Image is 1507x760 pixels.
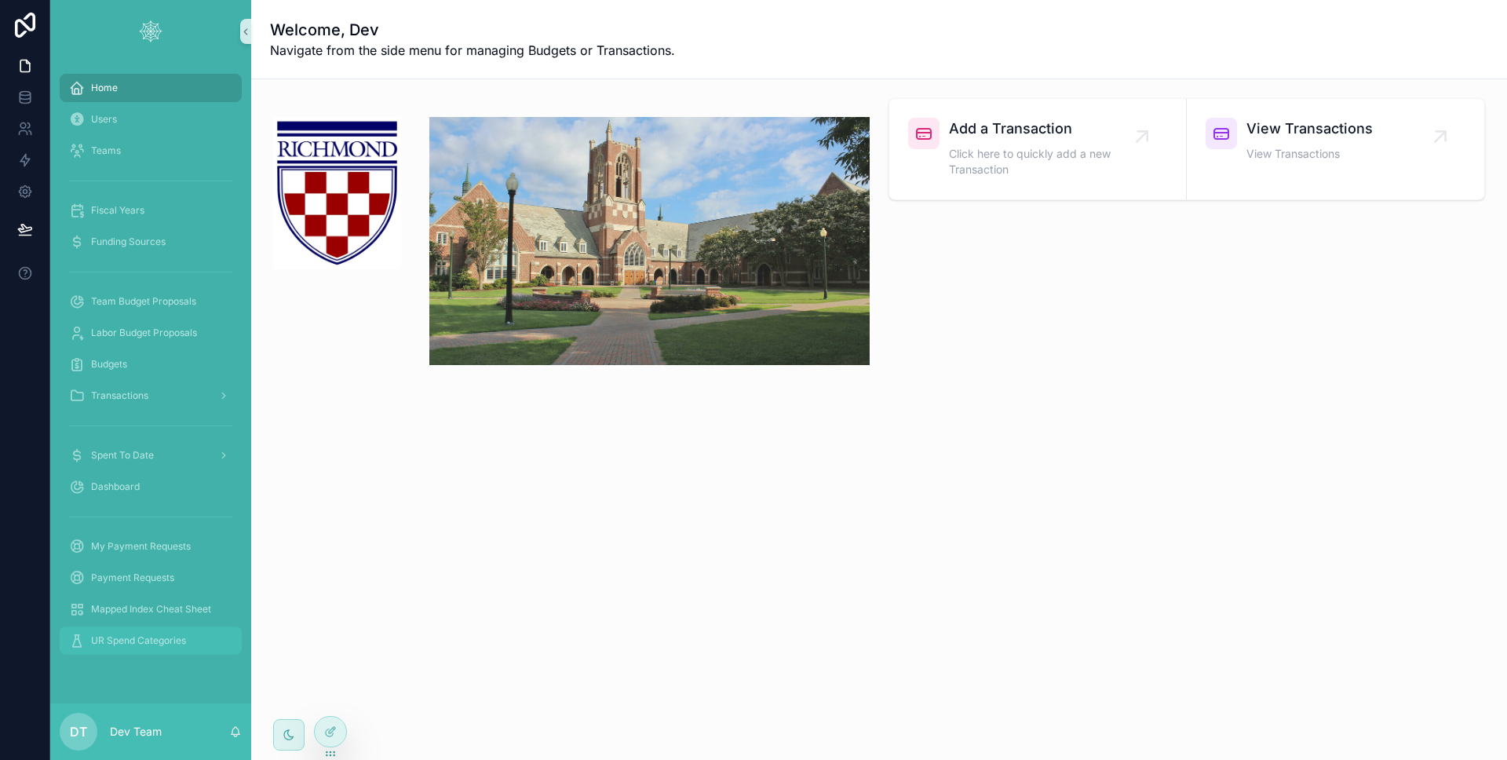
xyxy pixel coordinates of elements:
span: Add a Transaction [949,118,1142,140]
span: View Transactions [1246,118,1373,140]
a: My Payment Requests [60,532,242,561]
a: Payment Requests [60,564,242,592]
a: Funding Sources [60,228,242,256]
span: Teams [91,144,121,157]
span: Transactions [91,389,148,402]
span: Budgets [91,358,127,371]
img: 27250-Richmond_2.jpg [429,117,870,365]
a: Teams [60,137,242,165]
a: Dashboard [60,473,242,501]
span: Funding Sources [91,236,166,248]
a: Fiscal Years [60,196,242,225]
span: Payment Requests [91,572,174,584]
a: Spent To Date [60,441,242,470]
p: Dev Team [110,724,162,740]
span: Fiscal Years [91,204,144,217]
span: Team Budget Proposals [91,295,196,308]
span: Dashboard [91,480,140,493]
span: Navigate from the side menu for managing Budgets or Transactions. [270,41,675,60]
span: DT [70,722,87,741]
span: My Payment Requests [91,540,191,553]
h1: Welcome, Dev [270,19,675,41]
span: Users [91,113,117,126]
span: Click here to quickly add a new Transaction [949,146,1142,177]
a: Home [60,74,242,102]
a: Budgets [60,350,242,378]
a: View TransactionsView Transactions [1187,99,1484,199]
img: 27248-Richmond-Logo.jpg [273,117,401,269]
span: Home [91,82,118,94]
span: Mapped Index Cheat Sheet [91,603,211,616]
a: Labor Budget Proposals [60,319,242,347]
span: Labor Budget Proposals [91,327,197,339]
img: App logo [138,19,163,44]
a: Add a TransactionClick here to quickly add a new Transaction [889,99,1187,199]
a: Users [60,105,242,133]
div: scrollable content [50,63,251,675]
a: Transactions [60,382,242,410]
span: Spent To Date [91,449,154,462]
a: UR Spend Categories [60,627,242,655]
a: Mapped Index Cheat Sheet [60,595,242,623]
a: Team Budget Proposals [60,287,242,316]
span: UR Spend Categories [91,634,186,647]
span: View Transactions [1246,146,1373,162]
